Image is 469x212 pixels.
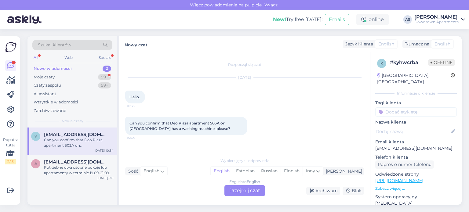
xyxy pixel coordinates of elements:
div: 2 / 3 [5,159,16,164]
img: Askly Logo [5,41,16,53]
span: Hello. [129,95,140,99]
div: [GEOGRAPHIC_DATA], [GEOGRAPHIC_DATA] [377,72,451,85]
div: AS [403,15,412,24]
a: [URL][DOMAIN_NAME] [375,178,423,183]
div: Wszystkie wiadomości [34,99,78,105]
p: [MEDICAL_DATA] [375,200,457,207]
div: [DATE] [125,75,364,80]
p: [EMAIL_ADDRESS][DOMAIN_NAME] [375,145,457,152]
label: Nowy czat [125,40,147,48]
div: English [211,167,233,176]
input: Dodaj nazwę [376,128,450,135]
div: Estonian [233,167,258,176]
div: English to English [229,179,260,185]
p: Telefon klienta [375,154,457,160]
div: Poproś o numer telefonu [375,160,434,169]
span: 10:34 [127,135,150,140]
div: Blok [343,187,364,195]
button: Emails [325,14,349,25]
div: online [356,14,389,25]
div: [DATE] 9:11 [97,176,114,180]
span: Offline [428,59,455,66]
div: 99+ [98,82,111,88]
div: Potrzebne dwa osobne pokoje lub apartamenty w terminie 19.09-21.09 parking 1 samochod [44,165,114,176]
p: Tagi klienta [375,100,457,106]
p: Email klienta [375,139,457,145]
span: 10:33 [127,104,150,108]
div: 2 [103,66,111,72]
span: alimali@op.pl [44,159,107,165]
div: Finnish [281,167,303,176]
div: Can you confirm that Deo Plaza apartment 503A on [GEOGRAPHIC_DATA] has a washing machine, please? [44,137,114,148]
b: New! [273,16,286,22]
span: a [35,161,37,166]
div: All [32,54,39,62]
div: Web [63,54,74,62]
div: Try free [DATE]: [273,16,322,23]
div: Nowe wiadomości [34,66,72,72]
div: Informacje o kliencie [375,91,457,96]
div: Socials [97,54,112,62]
div: Język Klienta [343,41,373,47]
span: v [35,134,37,138]
span: vwes@duck.com [44,132,107,137]
div: Tłumacz na [402,41,429,47]
p: System operacyjny [375,194,457,200]
span: k [380,61,383,66]
div: Zarchiwizowane [34,108,66,114]
span: Can you confirm that Deo Plaza apartment 503A on [GEOGRAPHIC_DATA] has a washing machine, please? [129,121,230,131]
div: Gość [125,168,138,174]
span: English [434,41,450,47]
div: Archiwum [306,187,340,195]
span: English [144,168,159,174]
p: Zobacz więcej ... [375,186,457,191]
div: Moje czaty [34,74,55,80]
span: English [378,41,394,47]
span: Inny [306,168,315,174]
div: Russian [258,167,281,176]
div: Przejmij czat [224,185,265,196]
div: Rozpoczął się czat [125,62,364,67]
p: Nazwa klienta [375,119,457,125]
div: Wybierz język i odpowiedz [125,158,364,163]
div: 99+ [98,74,111,80]
div: Downtown Apartments [414,20,459,24]
span: Nowe czaty [62,118,83,124]
a: [PERSON_NAME]Downtown Apartments [414,15,465,24]
div: AI Assistant [34,91,56,97]
span: Włącz [263,2,279,8]
p: Odwiedzone strony [375,171,457,178]
div: [DATE] 10:34 [94,148,114,153]
div: # kyhwcrba [390,59,428,66]
div: [PERSON_NAME] [323,168,362,174]
div: Czaty zespołu [34,82,61,88]
input: Dodać etykietę [375,107,457,117]
span: Szukaj klientów [38,42,71,48]
div: [PERSON_NAME] [414,15,459,20]
div: Popatrz tutaj [5,137,16,164]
